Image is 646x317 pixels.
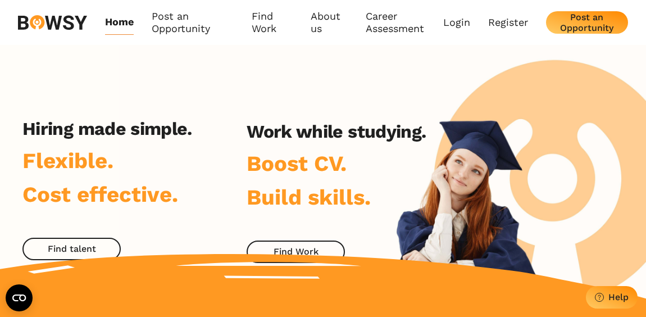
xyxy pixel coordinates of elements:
[366,10,443,35] a: Career Assessment
[247,241,345,263] button: Find Work
[586,286,638,309] button: Help
[488,16,528,29] a: Register
[22,148,113,173] span: Flexible.
[18,15,87,30] img: svg%3e
[274,246,319,257] div: Find Work
[105,10,134,35] a: Home
[6,284,33,311] button: Open CMP widget
[608,292,629,302] div: Help
[22,238,121,260] button: Find talent
[22,182,178,207] span: Cost effective.
[443,16,470,29] a: Login
[48,243,96,254] div: Find talent
[546,11,628,34] button: Post an Opportunity
[247,184,371,210] span: Build skills.
[555,12,619,33] div: Post an Opportunity
[247,121,426,142] h2: Work while studying.
[22,118,192,139] h2: Hiring made simple.
[247,151,347,176] span: Boost CV.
